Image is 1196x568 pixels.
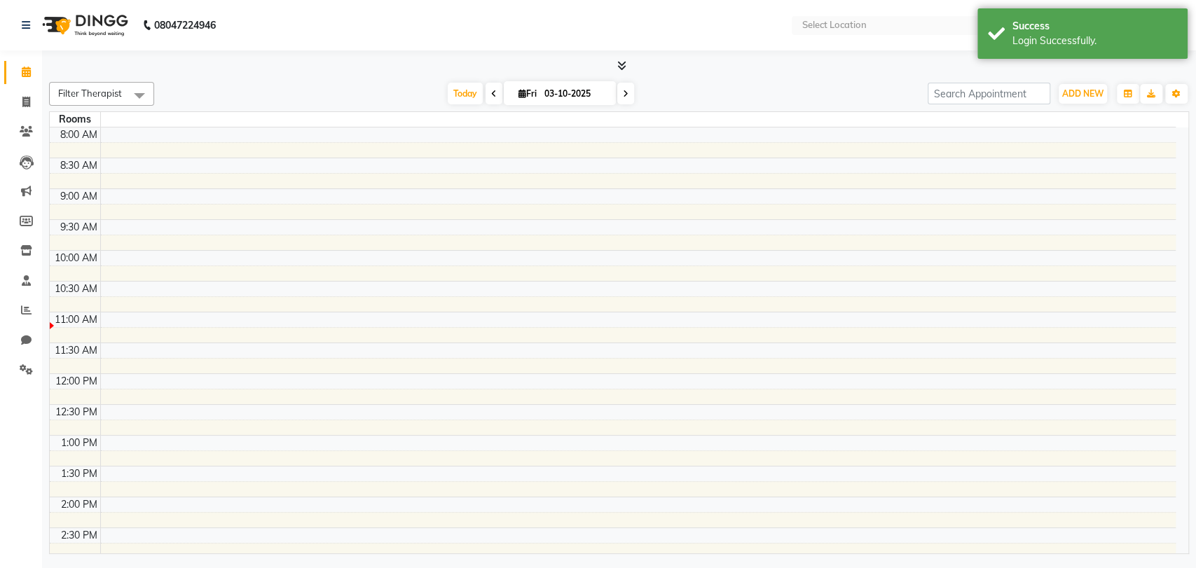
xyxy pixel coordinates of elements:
span: Today [448,83,483,104]
div: 9:00 AM [57,189,100,204]
div: 11:00 AM [52,312,100,327]
div: 10:30 AM [52,282,100,296]
div: 1:30 PM [58,466,100,481]
div: 9:30 AM [57,220,100,235]
div: Rooms [50,112,100,127]
div: Select Location [802,18,866,32]
div: 12:30 PM [53,405,100,420]
button: ADD NEW [1059,84,1107,104]
div: 8:00 AM [57,127,100,142]
input: 2025-10-03 [540,83,610,104]
div: 12:00 PM [53,374,100,389]
div: 2:30 PM [58,528,100,543]
div: 2:00 PM [58,497,100,512]
div: 8:30 AM [57,158,100,173]
b: 08047224946 [154,6,216,45]
input: Search Appointment [928,83,1050,104]
div: 10:00 AM [52,251,100,265]
span: Fri [515,88,540,99]
div: 11:30 AM [52,343,100,358]
span: ADD NEW [1062,88,1104,99]
img: logo [36,6,132,45]
div: 1:00 PM [58,436,100,450]
span: Filter Therapist [58,88,122,99]
div: Login Successfully. [1012,34,1177,48]
div: Success [1012,19,1177,34]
